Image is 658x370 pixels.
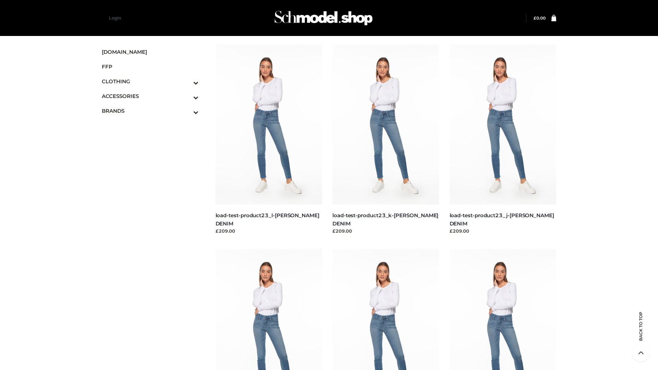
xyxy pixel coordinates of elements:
[450,212,554,226] a: load-test-product23_j-[PERSON_NAME] DENIM
[174,103,198,118] button: Toggle Submenu
[102,63,198,71] span: FFP
[174,74,198,89] button: Toggle Submenu
[102,48,198,56] span: [DOMAIN_NAME]
[534,15,546,21] a: £0.00
[450,227,557,234] div: £209.00
[102,89,198,103] a: ACCESSORIESToggle Submenu
[332,212,438,226] a: load-test-product23_k-[PERSON_NAME] DENIM
[102,103,198,118] a: BRANDSToggle Submenu
[102,45,198,59] a: [DOMAIN_NAME]
[102,107,198,115] span: BRANDS
[109,15,121,21] a: Login
[272,4,375,32] img: Schmodel Admin 964
[102,92,198,100] span: ACCESSORIES
[102,59,198,74] a: FFP
[534,15,546,21] bdi: 0.00
[632,324,649,341] span: Back to top
[174,89,198,103] button: Toggle Submenu
[332,227,439,234] div: £209.00
[102,74,198,89] a: CLOTHINGToggle Submenu
[216,212,319,226] a: load-test-product23_l-[PERSON_NAME] DENIM
[102,77,198,85] span: CLOTHING
[216,227,322,234] div: £209.00
[534,15,536,21] span: £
